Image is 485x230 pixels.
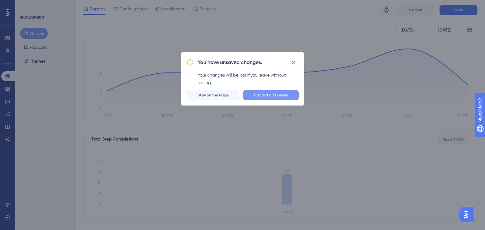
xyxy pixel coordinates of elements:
h2: You have unsaved changes. [198,59,262,66]
div: Your changes will be lost if you leave without saving. [198,71,299,86]
span: Need Help? [15,2,39,9]
span: Discard and Leave [254,93,288,98]
iframe: UserGuiding AI Assistant Launcher [458,205,477,224]
span: Stay on the Page [198,93,229,98]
